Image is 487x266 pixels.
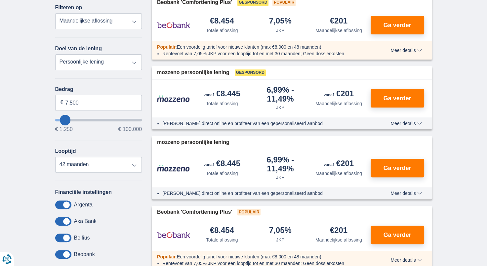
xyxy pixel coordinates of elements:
button: Ga verder [371,89,424,108]
div: : [152,44,372,50]
div: JKP [276,174,285,181]
span: Populair [237,209,261,215]
div: €201 [330,17,347,26]
span: € [61,99,63,107]
span: Een voordelig tarief voor nieuwe klanten (max €8.000 en 48 maanden) [177,254,321,259]
div: €8.445 [204,159,240,169]
span: Ga verder [383,165,411,171]
span: mozzeno persoonlijke lening [157,69,229,76]
button: Ga verder [371,16,424,34]
div: Maandelijkse aflossing [315,170,362,177]
div: €201 [324,90,354,99]
div: €201 [324,159,354,169]
span: Gesponsord [235,69,266,76]
input: wantToBorrow [55,119,142,121]
img: product.pl.alt Beobank [157,17,190,33]
li: Rentevoet van 7,05% JKP voor een looptijd tot en met 30 maanden; Geen dossierkosten [162,50,366,57]
label: Belfius [74,235,90,241]
span: Ga verder [383,95,411,101]
button: Ga verder [371,159,424,177]
span: Beobank 'Comfortlening Plus' [157,208,232,216]
span: Een voordelig tarief voor nieuwe klanten (max €8.000 en 48 maanden) [177,44,321,50]
span: Meer details [390,258,422,262]
div: €201 [330,226,347,235]
li: [PERSON_NAME] direct online en profiteer van een gepersonaliseerd aanbod [162,190,366,197]
span: Meer details [390,191,422,196]
span: € 1.250 [55,127,73,132]
button: Ga verder [371,226,424,244]
span: Ga verder [383,232,411,238]
label: Filteren op [55,5,82,11]
img: product.pl.alt Mozzeno [157,95,190,102]
div: : [152,253,372,260]
button: Meer details [386,191,426,196]
div: Maandelijkse aflossing [315,237,362,243]
label: Argenta [74,202,93,208]
span: Meer details [390,121,422,126]
label: Looptijd [55,148,76,154]
div: 7,05% [269,226,292,235]
div: 6,99% [254,156,307,173]
div: 7,05% [269,17,292,26]
span: Ga verder [383,22,411,28]
div: Maandelijkse aflossing [315,100,362,107]
span: Populair [157,44,176,50]
div: Totale aflossing [206,170,238,177]
div: €8.454 [210,226,234,235]
label: Bedrag [55,86,142,92]
span: Populair [157,254,176,259]
img: product.pl.alt Beobank [157,227,190,243]
div: Totale aflossing [206,100,238,107]
button: Meer details [386,48,426,53]
div: 6,99% [254,86,307,103]
li: [PERSON_NAME] direct online en profiteer van een gepersonaliseerd aanbod [162,120,366,127]
div: Totale aflossing [206,237,238,243]
img: product.pl.alt Mozzeno [157,164,190,172]
span: € 100.000 [118,127,142,132]
div: Maandelijkse aflossing [315,27,362,34]
div: JKP [276,27,285,34]
label: Axa Bank [74,218,97,224]
span: mozzeno persoonlijke lening [157,139,229,146]
label: Financiële instellingen [55,189,112,195]
div: Totale aflossing [206,27,238,34]
div: JKP [276,104,285,111]
label: Beobank [74,251,95,257]
div: €8.454 [210,17,234,26]
span: Meer details [390,48,422,53]
div: JKP [276,237,285,243]
button: Meer details [386,257,426,263]
div: €8.445 [204,90,240,99]
label: Doel van de lening [55,46,102,52]
button: Meer details [386,121,426,126]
